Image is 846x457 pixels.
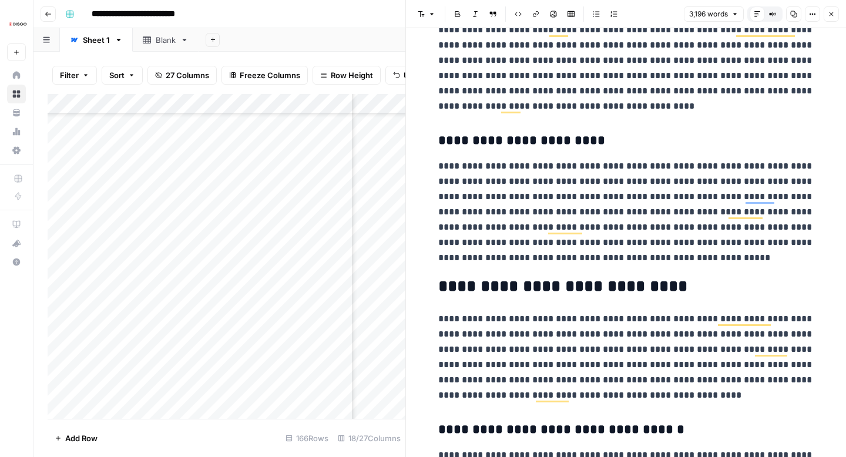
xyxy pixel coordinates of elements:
[331,69,373,81] span: Row Height
[7,234,26,253] button: What's new?
[65,432,98,444] span: Add Row
[60,28,133,52] a: Sheet 1
[133,28,199,52] a: Blank
[240,69,300,81] span: Freeze Columns
[8,234,25,252] div: What's new?
[7,215,26,234] a: AirOps Academy
[333,429,405,448] div: 18/27 Columns
[385,66,431,85] button: Undo
[7,9,26,39] button: Workspace: Disco
[102,66,143,85] button: Sort
[109,69,125,81] span: Sort
[221,66,308,85] button: Freeze Columns
[60,69,79,81] span: Filter
[7,122,26,141] a: Usage
[48,429,105,448] button: Add Row
[156,34,176,46] div: Blank
[684,6,744,22] button: 3,196 words
[52,66,97,85] button: Filter
[7,103,26,122] a: Your Data
[7,141,26,160] a: Settings
[147,66,217,85] button: 27 Columns
[7,85,26,103] a: Browse
[83,34,110,46] div: Sheet 1
[281,429,333,448] div: 166 Rows
[166,69,209,81] span: 27 Columns
[7,253,26,271] button: Help + Support
[7,66,26,85] a: Home
[313,66,381,85] button: Row Height
[7,14,28,35] img: Disco Logo
[689,9,728,19] span: 3,196 words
